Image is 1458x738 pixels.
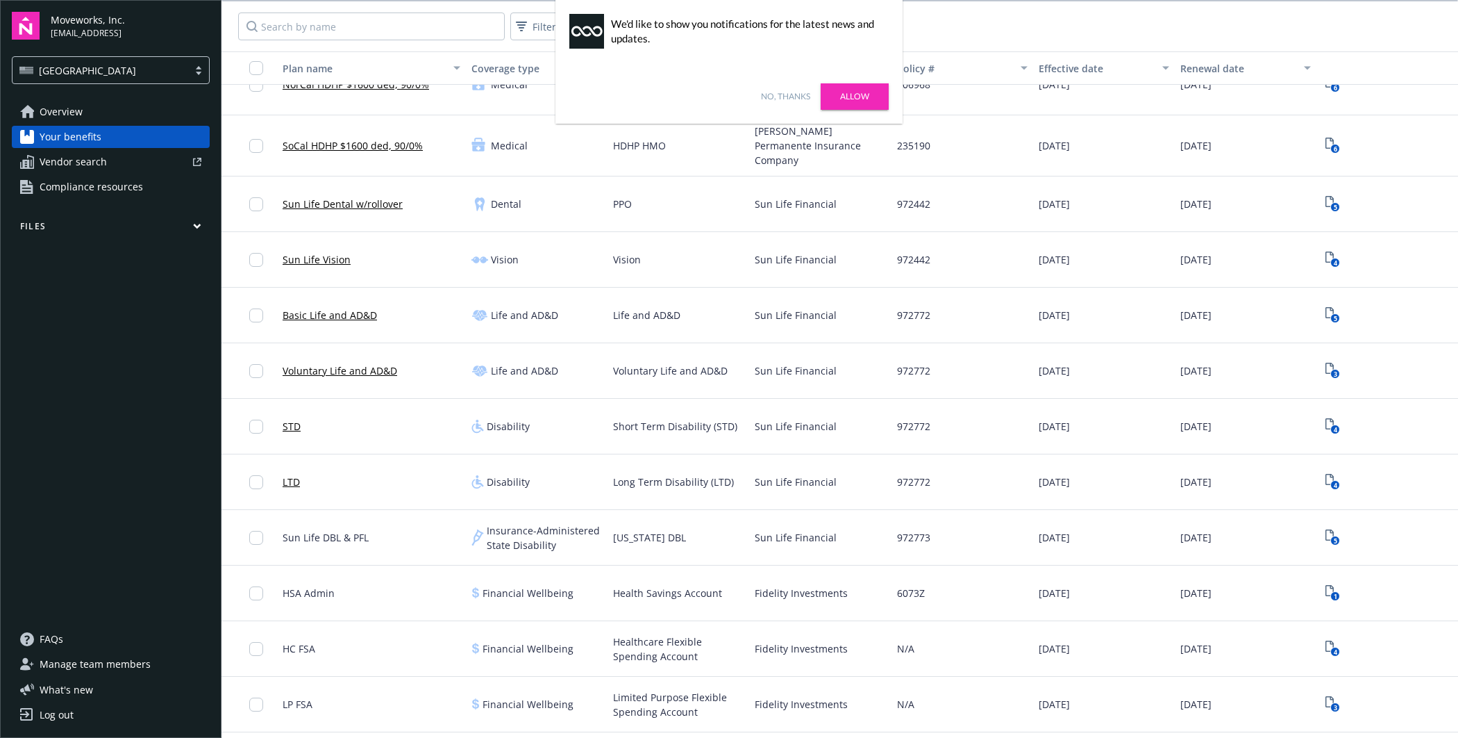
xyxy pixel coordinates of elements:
[1039,475,1070,489] span: [DATE]
[1322,527,1344,549] span: View Plan Documents
[12,126,210,148] a: Your benefits
[613,586,722,600] span: Health Savings Account
[51,12,210,40] button: Moveworks, Inc.[EMAIL_ADDRESS]
[1334,592,1337,601] text: 1
[897,697,914,712] span: N/A
[1334,648,1337,657] text: 4
[755,419,837,434] span: Sun Life Financial
[1322,135,1344,157] a: View Plan Documents
[40,151,107,173] span: Vendor search
[249,420,263,434] input: Toggle Row Selected
[39,63,136,78] span: [GEOGRAPHIC_DATA]
[755,586,848,600] span: Fidelity Investments
[1180,475,1212,489] span: [DATE]
[1322,416,1344,438] a: View Plan Documents
[283,530,369,545] span: Sun Life DBL & PFL
[1322,360,1344,382] a: View Plan Documents
[611,17,882,46] div: We'd like to show you notifications for the latest news and updates.
[283,641,315,656] span: HC FSA
[613,419,737,434] span: Short Term Disability (STD)
[249,698,263,712] input: Toggle Row Selected
[12,653,210,675] a: Manage team members
[1180,252,1212,267] span: [DATE]
[897,641,914,656] span: N/A
[1334,83,1337,92] text: 6
[1039,641,1070,656] span: [DATE]
[897,475,930,489] span: 972772
[238,13,505,40] input: Search by name
[1039,252,1070,267] span: [DATE]
[249,197,263,211] input: Toggle Row Selected
[491,252,519,267] span: Vision
[613,634,744,664] span: Healthcare Flexible Spending Account
[897,61,1012,76] div: Policy #
[12,12,40,40] img: navigator-logo.svg
[1039,697,1070,712] span: [DATE]
[1334,703,1337,712] text: 3
[249,61,263,75] input: Select all
[12,628,210,650] a: FAQs
[1334,481,1337,490] text: 4
[613,138,666,153] span: HDHP HMO
[1180,138,1212,153] span: [DATE]
[12,176,210,198] a: Compliance resources
[40,126,101,148] span: Your benefits
[283,586,335,600] span: HSA Admin
[755,363,837,378] span: Sun Life Financial
[12,220,210,238] button: Files
[755,475,837,489] span: Sun Life Financial
[1180,308,1212,322] span: [DATE]
[755,530,837,545] span: Sun Life Financial
[483,586,573,600] span: Financial Wellbeing
[40,682,93,697] span: What ' s new
[1322,193,1344,215] a: View Plan Documents
[613,530,686,545] span: [US_STATE] DBL
[1175,51,1316,85] button: Renewal date
[1322,304,1344,327] a: View Plan Documents
[283,308,377,322] a: Basic Life and AD&D
[1334,259,1337,268] text: 4
[491,363,558,378] span: Life and AD&D
[821,83,889,110] a: Allow
[613,363,728,378] span: Voluntary Life and AD&D
[613,308,680,322] span: Life and AD&D
[897,308,930,322] span: 972772
[891,51,1033,85] button: Policy #
[1039,363,1070,378] span: [DATE]
[1180,641,1212,656] span: [DATE]
[40,628,63,650] span: FAQs
[1039,586,1070,600] span: [DATE]
[12,101,210,123] a: Overview
[613,475,734,489] span: Long Term Disability (LTD)
[1180,419,1212,434] span: [DATE]
[897,530,930,545] span: 972773
[491,138,528,153] span: Medical
[1039,308,1070,322] span: [DATE]
[40,176,143,198] span: Compliance resources
[1322,582,1344,605] a: View Plan Documents
[12,682,115,697] button: What's new
[283,252,351,267] a: Sun Life Vision
[466,51,607,85] button: Coverage type
[277,51,466,85] button: Plan name
[487,475,530,489] span: Disability
[755,124,885,167] span: [PERSON_NAME] Permanente Insurance Company
[283,363,397,378] a: Voluntary Life and AD&D
[19,63,181,78] span: [GEOGRAPHIC_DATA]
[897,252,930,267] span: 972442
[1180,61,1296,76] div: Renewal date
[40,101,83,123] span: Overview
[897,138,930,153] span: 235190
[513,17,564,37] span: Filters
[1334,536,1337,546] text: 5
[1322,694,1344,716] a: View Plan Documents
[761,90,810,103] a: No, thanks
[510,13,567,40] button: Filters
[755,308,837,322] span: Sun Life Financial
[51,27,125,40] span: [EMAIL_ADDRESS]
